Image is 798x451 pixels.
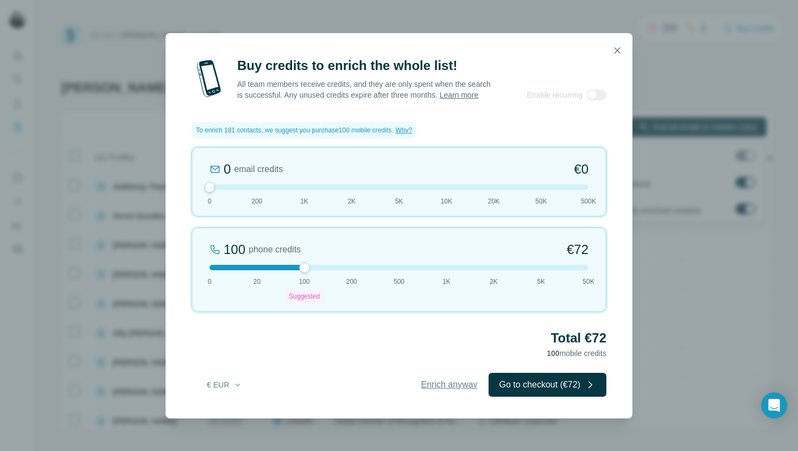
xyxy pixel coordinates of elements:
div: 100 [224,241,245,258]
img: mobile-phone [192,57,226,100]
span: email credits [234,163,283,176]
span: 50K [535,196,547,206]
span: 2K [347,196,356,206]
span: Why? [396,126,413,134]
div: 0 [224,161,231,178]
span: 100 [547,349,559,358]
span: 0 [208,277,212,287]
span: 200 [346,277,357,287]
h2: Total €72 [192,329,606,347]
span: 2K [490,277,498,287]
span: mobile credits [547,349,606,358]
div: Suggested [286,290,323,303]
span: 20 [254,277,261,287]
span: 5K [537,277,545,287]
span: 100 [299,277,309,287]
span: €72 [567,241,588,258]
span: 5K [395,196,403,206]
span: phone credits [249,243,301,256]
span: To enrich 181 contacts, we suggest you purchase 100 mobile credits . [196,125,394,135]
span: €0 [574,161,588,178]
span: 1K [300,196,308,206]
span: 0 [208,196,212,206]
button: € EUR [199,375,250,395]
button: Go to checkout (€72) [489,373,606,397]
span: 20K [488,196,499,206]
a: Learn more [440,91,479,99]
button: Enrich anyway [410,373,489,397]
span: 50K [582,277,594,287]
div: Open Intercom Messenger [761,392,787,418]
span: Enable recurring [527,90,582,100]
span: 10K [441,196,452,206]
span: 500 [394,277,404,287]
span: Enrich anyway [421,378,478,391]
span: 1K [442,277,451,287]
span: 500K [581,196,596,206]
span: 200 [251,196,262,206]
p: All team members receive credits, and they are only spent when the search is successful. Any unus... [237,79,492,100]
